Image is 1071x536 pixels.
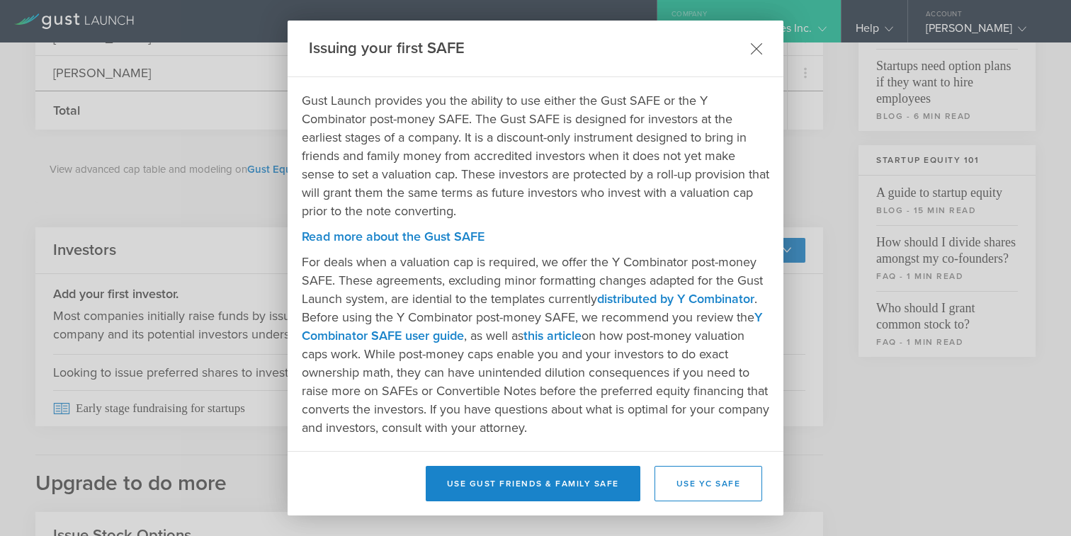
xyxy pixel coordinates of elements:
[309,38,465,59] h2: Issuing your first SAFE
[302,229,484,244] a: Read more about the Gust SAFE
[302,253,769,437] p: For deals when a valuation cap is required, we offer the Y Combinator post-money SAFE. These agre...
[302,91,769,220] p: Gust Launch provides you the ability to use either the Gust SAFE or the Y Combinator post-money S...
[523,328,582,343] a: this article
[654,466,763,501] button: Use YC SAFE
[426,466,640,501] button: Use Gust Friends & Family SAFE
[597,291,754,307] a: distributed by Y Combinator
